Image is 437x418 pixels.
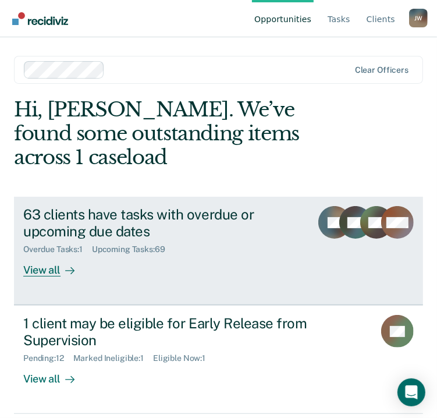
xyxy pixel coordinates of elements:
div: J W [409,9,428,27]
div: Overdue Tasks : 1 [23,245,92,254]
div: Eligible Now : 1 [153,353,215,363]
div: Upcoming Tasks : 69 [92,245,175,254]
button: Profile dropdown button [409,9,428,27]
div: View all [23,254,88,277]
img: Recidiviz [12,12,68,25]
div: Pending : 12 [23,353,73,363]
a: 63 clients have tasks with overdue or upcoming due datesOverdue Tasks:1Upcoming Tasks:69View all [14,197,423,305]
a: 1 client may be eligible for Early Release from SupervisionPending:12Marked Ineligible:1Eligible ... [14,305,423,414]
div: View all [23,363,88,386]
div: 63 clients have tasks with overdue or upcoming due dates [23,206,302,240]
div: 1 client may be eligible for Early Release from Supervision [23,315,365,349]
div: Clear officers [355,65,408,75]
div: Hi, [PERSON_NAME]. We’ve found some outstanding items across 1 caseload [14,98,341,169]
div: Marked Ineligible : 1 [73,353,153,363]
div: Open Intercom Messenger [397,378,425,406]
